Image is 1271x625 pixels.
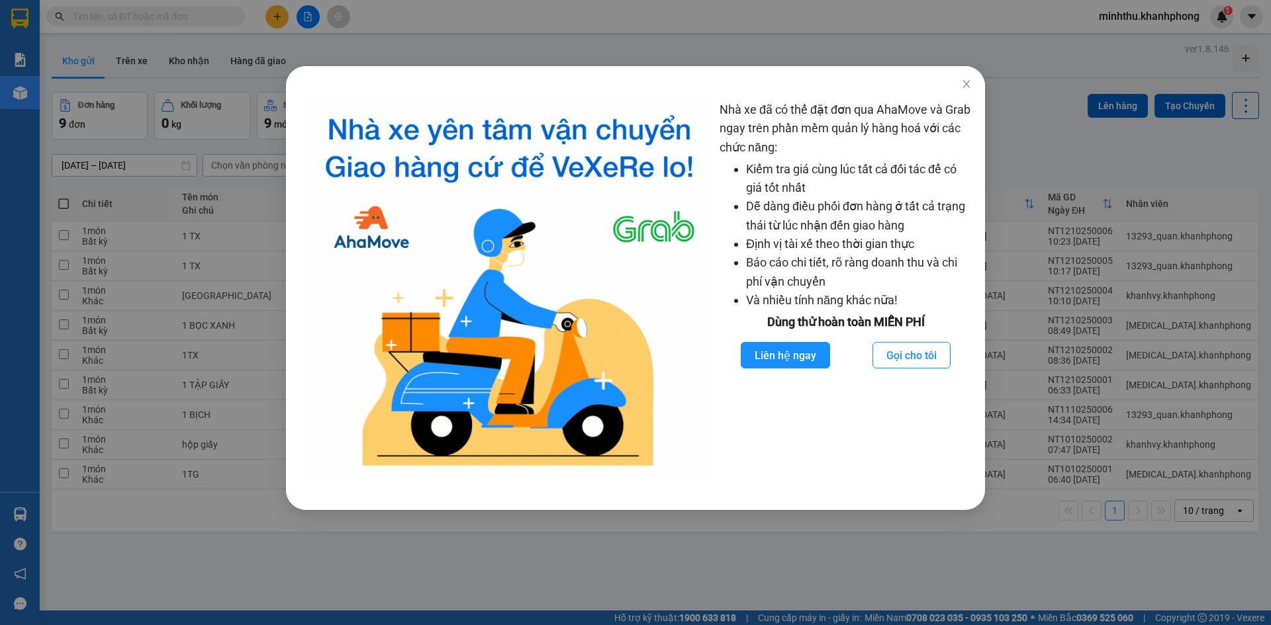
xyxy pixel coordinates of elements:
[746,160,972,198] li: Kiểm tra giá cùng lúc tất cả đối tác để có giá tốt nhất
[755,347,816,364] span: Liên hệ ngay
[872,342,951,368] button: Gọi cho tôi
[746,197,972,235] li: Dễ dàng điều phối đơn hàng ở tất cả trạng thái từ lúc nhận đến giao hàng
[948,66,985,103] button: Close
[746,253,972,291] li: Báo cáo chi tiết, rõ ràng doanh thu và chi phí vận chuyển
[961,79,972,89] span: close
[310,101,709,477] img: logo
[746,291,972,310] li: Và nhiều tính năng khác nữa!
[886,347,937,364] span: Gọi cho tôi
[746,235,972,253] li: Định vị tài xế theo thời gian thực
[720,313,972,331] div: Dùng thử hoàn toàn MIỄN PHÍ
[720,101,972,477] div: Nhà xe đã có thể đặt đơn qua AhaMove và Grab ngay trên phần mềm quản lý hàng hoá với các chức năng:
[741,342,830,368] button: Liên hệ ngay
